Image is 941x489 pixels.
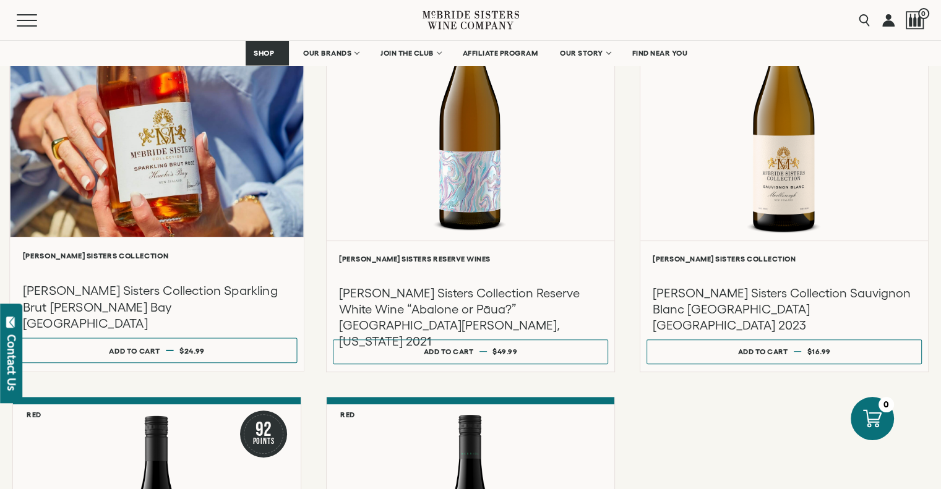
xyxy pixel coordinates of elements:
span: JOIN THE CLUB [380,49,434,57]
h6: Red [340,410,355,419]
button: Add to cart $16.99 [647,339,922,364]
a: OUR STORY [552,41,618,66]
div: 0 [879,397,894,412]
div: Contact Us [6,334,18,391]
button: Add to cart $49.99 [333,339,608,364]
span: AFFILIATE PROGRAM [463,49,538,57]
span: OUR STORY [560,49,603,57]
div: Add to cart [738,342,788,360]
h3: [PERSON_NAME] Sisters Collection Reserve White Wine “Abalone or Pāua?” [GEOGRAPHIC_DATA][PERSON_N... [339,285,602,349]
span: FIND NEAR YOU [632,49,688,57]
button: Mobile Menu Trigger [17,14,61,27]
span: OUR BRANDS [303,49,351,57]
h6: [PERSON_NAME] Sisters Collection [23,251,291,259]
div: Add to cart [109,341,160,360]
span: $49.99 [492,347,517,355]
h6: [PERSON_NAME] Sisters Collection [653,255,916,263]
span: $24.99 [179,346,205,354]
span: SHOP [254,49,275,57]
h6: [PERSON_NAME] Sisters Reserve Wines [339,255,602,263]
span: 0 [918,8,929,19]
button: Add to cart $24.99 [17,338,298,363]
h3: [PERSON_NAME] Sisters Collection Sauvignon Blanc [GEOGRAPHIC_DATA] [GEOGRAPHIC_DATA] 2023 [653,285,916,333]
a: OUR BRANDS [295,41,366,66]
a: JOIN THE CLUB [372,41,449,66]
a: AFFILIATE PROGRAM [455,41,546,66]
a: SHOP [246,41,289,66]
a: FIND NEAR YOU [624,41,696,66]
span: $16.99 [807,347,830,355]
div: Add to cart [424,342,474,360]
h6: Red [27,410,41,419]
h3: [PERSON_NAME] Sisters Collection Sparkling Brut [PERSON_NAME] Bay [GEOGRAPHIC_DATA] [23,282,291,331]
